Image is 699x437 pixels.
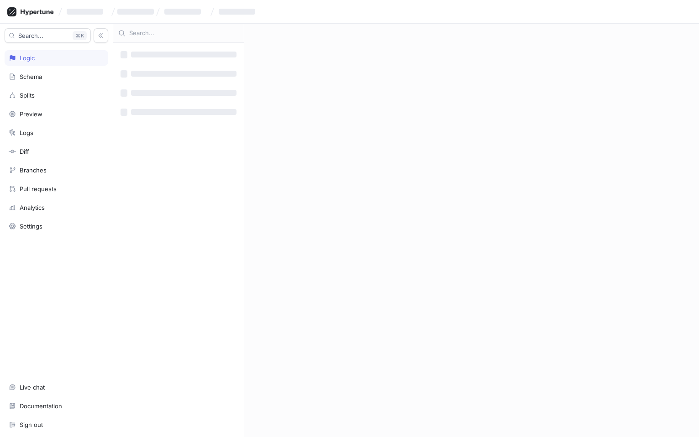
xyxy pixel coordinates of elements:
[20,54,35,62] div: Logic
[5,28,91,43] button: Search...K
[20,421,43,428] div: Sign out
[20,73,42,80] div: Schema
[131,109,237,115] span: ‌
[215,4,263,19] button: ‌
[121,70,127,78] span: ‌
[219,9,255,15] span: ‌
[131,71,237,77] span: ‌
[73,31,87,40] div: K
[20,185,57,192] div: Pull requests
[20,384,45,391] div: Live chat
[131,52,237,57] span: ‌
[18,33,43,38] span: Search...
[5,398,108,414] a: Documentation
[131,90,237,96] span: ‌
[20,110,42,118] div: Preview
[20,204,45,211] div: Analytics
[20,402,62,410] div: Documentation
[20,166,47,174] div: Branches
[161,4,208,19] button: ‌
[121,109,127,116] span: ‌
[20,92,35,99] div: Splits
[20,148,29,155] div: Diff
[67,9,103,15] span: ‌
[63,4,110,19] button: ‌
[164,9,201,15] span: ‌
[20,223,42,230] div: Settings
[117,9,154,15] span: ‌
[129,29,239,38] input: Search...
[20,129,33,136] div: Logs
[121,89,127,97] span: ‌
[121,51,127,58] span: ‌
